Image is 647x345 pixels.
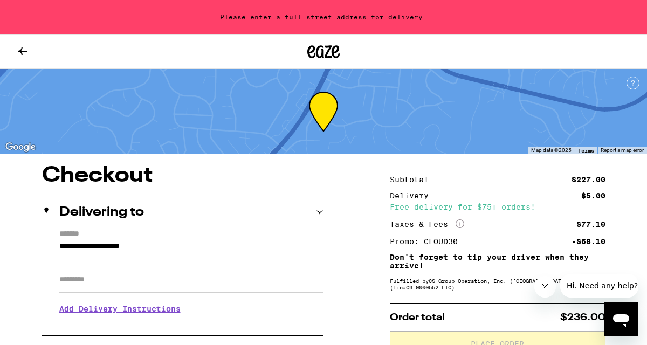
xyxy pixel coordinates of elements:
div: $5.00 [581,192,605,199]
iframe: Message from company [560,274,638,298]
a: Report a map error [601,147,644,153]
a: Terms [578,147,594,154]
span: Map data ©2025 [531,147,572,153]
p: Don't forget to tip your driver when they arrive! [390,253,605,270]
div: -$68.10 [572,238,605,245]
div: Free delivery for $75+ orders! [390,203,605,211]
span: $236.00 [560,313,605,322]
div: Fulfilled by CS Group Operation, Inc. ([GEOGRAPHIC_DATA]) (Lic# C9-0000552-LIC ) [390,278,605,291]
div: $77.10 [576,220,605,228]
h3: Add Delivery Instructions [59,296,323,321]
span: Order total [390,313,445,322]
div: Subtotal [390,176,436,183]
a: Open this area in Google Maps (opens a new window) [3,140,38,154]
div: Delivery [390,192,436,199]
h2: Delivering to [59,206,144,219]
div: Taxes & Fees [390,219,464,229]
div: $227.00 [572,176,605,183]
img: Google [3,140,38,154]
iframe: Button to launch messaging window [604,302,638,336]
div: Promo: CLOUD30 [390,238,465,245]
iframe: Close message [534,276,556,298]
h1: Checkout [42,165,323,187]
p: We'll contact you at [PHONE_NUMBER] when we arrive [59,321,323,330]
